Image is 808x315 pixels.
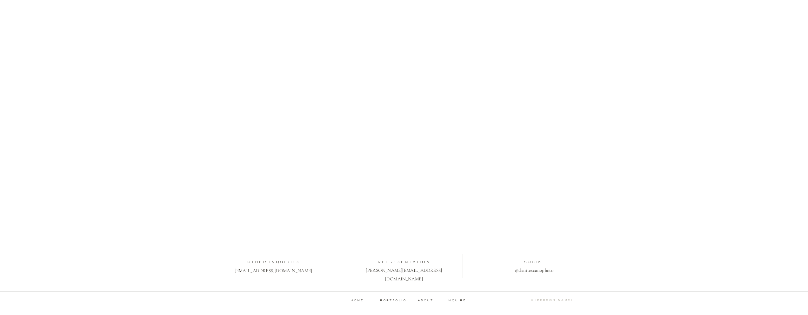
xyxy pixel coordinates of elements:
[493,266,575,274] a: @danitoscanophoto
[221,260,326,265] h2: other inquiries
[482,260,587,265] h2: social
[342,299,373,302] a: home
[503,299,572,302] a: © [PERSON_NAME]
[363,266,445,274] a: [PERSON_NAME][EMAIL_ADDRESS][DOMAIN_NAME]
[531,298,572,302] b: © [PERSON_NAME]
[233,266,315,274] a: [EMAIL_ADDRESS][DOMAIN_NAME]
[418,299,435,302] a: about
[352,260,457,265] h2: representation
[378,299,409,302] a: portfolio
[446,299,467,302] a: inquire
